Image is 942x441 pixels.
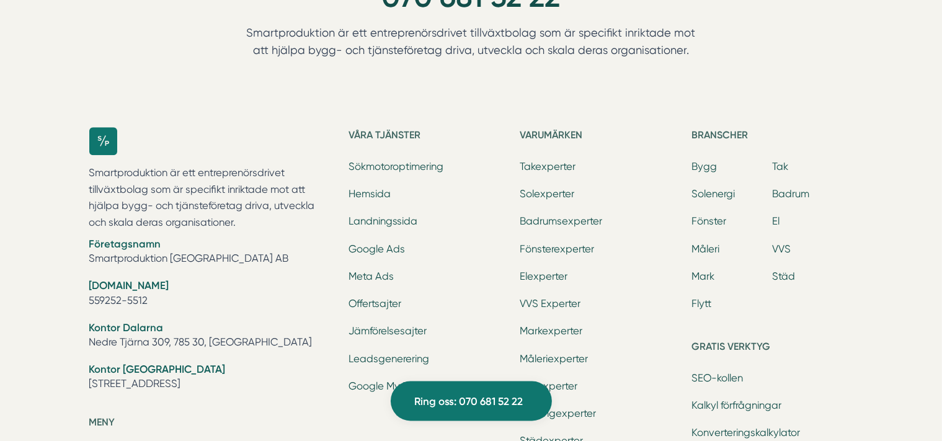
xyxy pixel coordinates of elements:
a: Jämförelsesajter [349,326,427,337]
a: Google My Business [349,381,442,393]
a: Flytt [691,298,711,310]
a: Måleriexperter [520,354,589,365]
a: Elexperter [520,271,568,283]
li: 559252-5512 [89,279,334,311]
h5: Våra tjänster [349,128,510,148]
h5: Branscher [691,128,853,148]
a: Leadsgenerering [349,354,429,365]
a: Sökmotoroptimering [349,161,443,173]
a: Ring oss: 070 681 52 22 [391,381,552,421]
a: Fönster [691,216,726,228]
a: Konverteringskalkylator [691,427,800,439]
a: Google Ads [349,244,405,256]
a: Kalkyl förfrågningar [691,400,781,412]
a: VVS [772,244,791,256]
a: Tak [772,161,788,173]
strong: Kontor [GEOGRAPHIC_DATA] [89,363,226,376]
a: Husexperter [520,381,578,393]
a: Städ [772,271,795,283]
strong: Företagsnamn [89,238,161,251]
a: Meta Ads [349,271,394,283]
a: Landningssida [349,216,417,228]
h5: Meny [89,415,334,435]
h5: Gratis verktyg [691,339,853,359]
li: Nedre Tjärna 309, 785 30, [GEOGRAPHIC_DATA] [89,321,334,353]
span: Ring oss: 070 681 52 22 [414,393,523,410]
a: Takexperter [520,161,576,173]
a: Fönsterexperter [520,244,595,256]
li: [STREET_ADDRESS] [89,363,334,394]
a: Offertsajter [349,298,401,310]
a: Solexperter [520,189,575,200]
li: Smartproduktion [GEOGRAPHIC_DATA] AB [89,238,334,269]
a: Badrum [772,189,809,200]
a: Mark [691,271,714,283]
a: SEO-kollen [691,373,743,385]
a: Hemsida [349,189,391,200]
h5: Varumärken [520,128,682,148]
strong: Kontor Dalarna [89,322,164,334]
a: Solenergi [691,189,735,200]
p: Smartproduktion är ett entreprenörsdrivet tillväxtbolag som är specifikt inriktade mot att hjälpa... [233,25,709,66]
a: VVS Experter [520,298,581,310]
a: El [772,216,780,228]
a: Bygg [691,161,717,173]
strong: [DOMAIN_NAME] [89,280,169,292]
p: Smartproduktion är ett entreprenörsdrivet tillväxtbolag som är specifikt inriktade mot att hjälpa... [89,166,334,231]
a: Markexperter [520,326,583,337]
a: Måleri [691,244,719,256]
a: Reliningexperter [520,408,597,420]
a: Badrumsexperter [520,216,603,228]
